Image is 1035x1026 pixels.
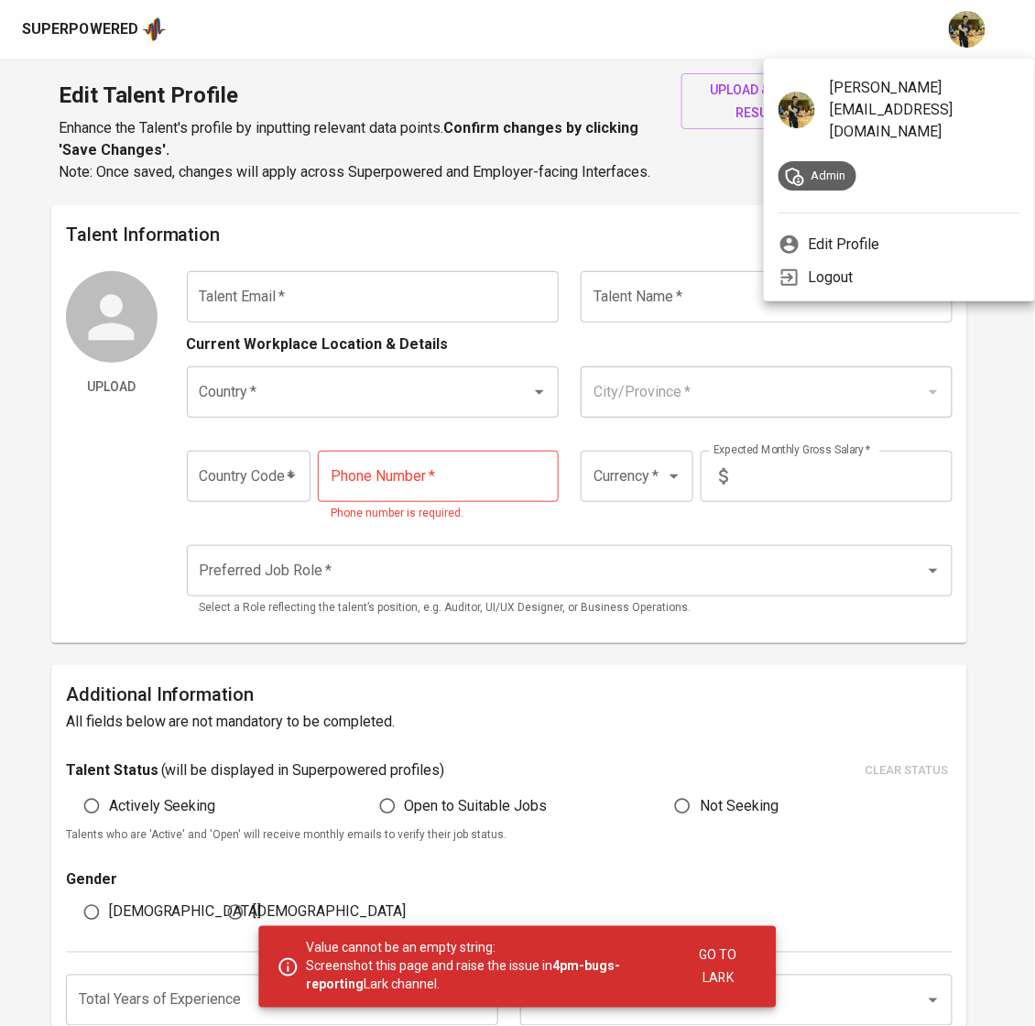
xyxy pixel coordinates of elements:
p: Logout [808,267,853,289]
span: Go to Lark [690,944,747,989]
p: Value cannot be an empty string: Screenshot this page and raise the issue in Lark channel. [307,939,668,994]
img: yongcheng@glints.com [779,92,815,128]
span: [PERSON_NAME] [EMAIL_ADDRESS][DOMAIN_NAME] [830,79,953,140]
p: Edit Profile [808,234,879,256]
span: Admin [800,168,856,185]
